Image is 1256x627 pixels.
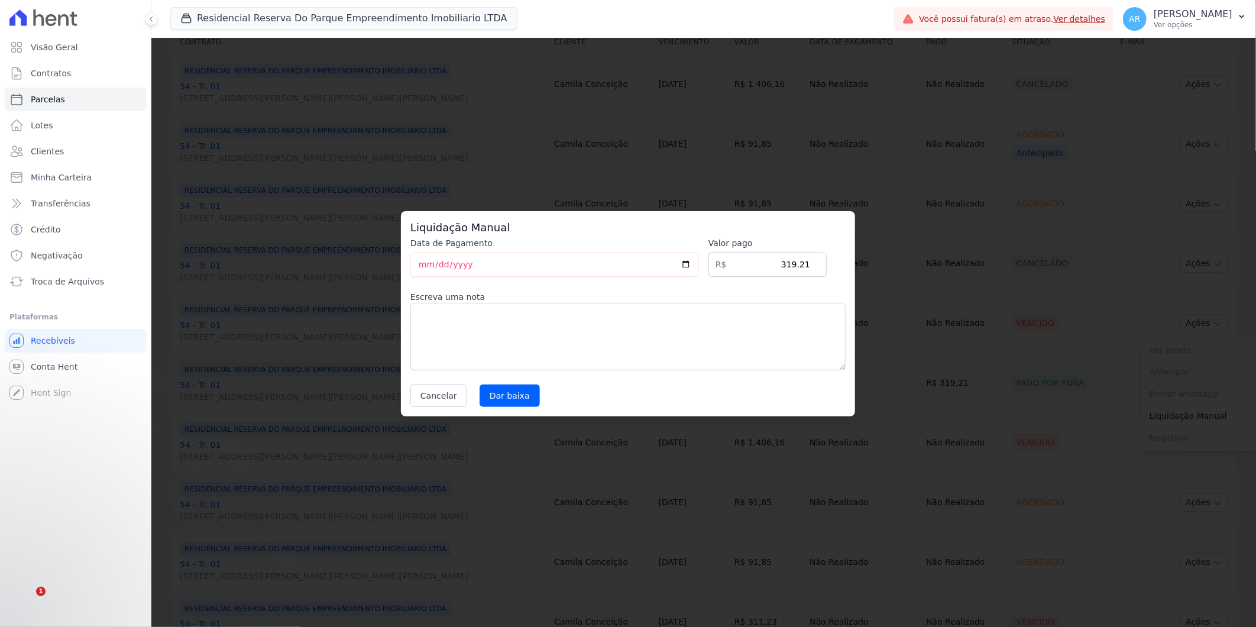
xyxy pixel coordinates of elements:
[5,140,146,163] a: Clientes
[31,119,53,131] span: Lotes
[5,244,146,267] a: Negativação
[9,512,245,595] iframe: Intercom notifications mensagem
[5,62,146,85] a: Contratos
[410,291,846,303] label: Escreva uma nota
[9,310,141,324] div: Plataformas
[31,276,104,287] span: Troca de Arquivos
[31,224,61,235] span: Crédito
[5,35,146,59] a: Visão Geral
[36,587,46,596] span: 1
[31,146,64,157] span: Clientes
[1054,14,1106,24] a: Ver detalhes
[5,114,146,137] a: Lotes
[31,41,78,53] span: Visão Geral
[5,329,146,353] a: Recebíveis
[1129,15,1140,23] span: AR
[410,221,846,235] h3: Liquidação Manual
[708,237,827,250] label: Valor pago
[919,13,1105,25] span: Você possui fatura(s) em atraso.
[31,67,71,79] span: Contratos
[410,237,699,250] label: Data de Pagamento
[5,218,146,241] a: Crédito
[31,172,92,183] span: Minha Carteira
[5,166,146,189] a: Minha Carteira
[5,355,146,379] a: Conta Hent
[31,250,83,261] span: Negativação
[1154,20,1232,30] p: Ver opções
[410,384,467,407] button: Cancelar
[31,335,75,347] span: Recebíveis
[31,198,90,209] span: Transferências
[170,7,517,30] button: Residencial Reserva Do Parque Empreendimento Imobiliario LTDA
[31,93,65,105] span: Parcelas
[480,384,540,407] input: Dar baixa
[5,88,146,111] a: Parcelas
[31,361,77,373] span: Conta Hent
[5,192,146,215] a: Transferências
[1113,2,1256,35] button: AR [PERSON_NAME] Ver opções
[1154,8,1232,20] p: [PERSON_NAME]
[5,270,146,293] a: Troca de Arquivos
[12,587,40,615] iframe: Intercom live chat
